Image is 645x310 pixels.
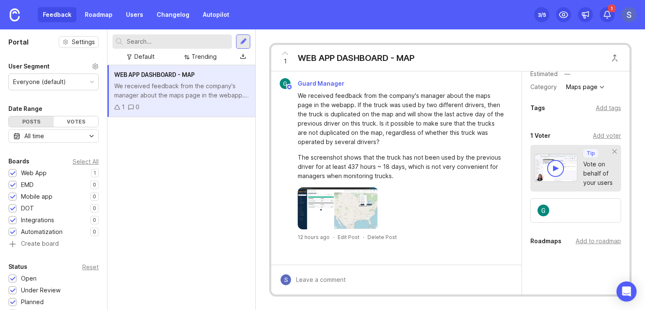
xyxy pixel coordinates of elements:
p: 0 [93,181,96,188]
div: Planned [21,297,44,307]
div: EMD [21,180,34,189]
div: Date Range [8,104,42,114]
div: · [363,234,364,241]
div: Web App [21,168,47,178]
a: Create board [8,241,99,248]
a: Guard ManagerGuard Manager [275,78,351,89]
span: Guard Manager [298,80,344,87]
div: Open Intercom Messenger [616,281,637,302]
span: 1 [608,5,616,12]
a: 12 hours ago [298,234,330,241]
a: Users [121,7,148,22]
div: Category [530,82,560,92]
img: Stas Ityakin [621,7,637,22]
img: member badge [286,84,293,90]
a: Roadmap [80,7,118,22]
img: Stas Ityakin [281,274,291,285]
input: Search... [127,37,228,46]
div: Estimated [530,71,558,77]
a: WEB APP DASHBOARD - MAPWe received feedback from the company's manager about the maps page in the... [107,65,255,117]
p: 0 [93,217,96,223]
div: WEB APP DASHBOARD - MAP [298,52,414,64]
div: 3 /5 [538,9,546,21]
img: Canny Home [10,8,20,21]
span: Settings [72,38,95,46]
div: We received feedback from the company's manager about the maps page in the webapp. If the truck w... [114,81,249,100]
p: 0 [93,205,96,212]
div: · [333,234,334,241]
div: Trending [191,52,217,61]
div: Select All [73,159,99,164]
div: Add to roadmap [576,236,621,246]
div: Roadmaps [530,236,561,246]
span: 1 [284,57,287,66]
div: 0 [136,102,139,112]
div: Open [21,274,37,283]
div: Default [134,52,155,61]
img: Guard Manager [280,78,291,89]
p: 0 [93,193,96,200]
div: The screenshot shows that the truck has not been used by the previous driver for at least 437 hou... [298,153,505,181]
div: Votes [54,116,99,127]
a: Changelog [152,7,194,22]
div: Delete Post [367,234,397,241]
p: 1 [94,170,96,176]
p: Tip [587,150,595,157]
img: video-thumbnail-vote-d41b83416815613422e2ca741bf692cc.jpg [535,154,577,182]
svg: toggle icon [85,133,98,139]
div: DOT [21,204,34,213]
div: User Segment [8,61,50,71]
div: All time [24,131,44,141]
div: Boards [8,156,29,166]
button: Settings [59,36,99,48]
button: 3/5 [534,7,549,22]
div: Reset [82,265,99,269]
div: Mobile app [21,192,52,201]
div: Everyone (default) [13,77,66,87]
div: 1 [122,102,125,112]
div: Edit Post [338,234,359,241]
div: Add voter [593,131,621,140]
img: Guard Manager [537,205,549,216]
div: We received feedback from the company's manager about the maps page in the webapp. If the truck w... [298,91,505,147]
button: Close button [606,50,623,66]
h1: Portal [8,37,29,47]
span: WEB APP DASHBOARD - MAP [114,71,195,78]
div: Maps page [566,84,598,90]
div: — [562,68,573,79]
div: Tags [530,103,545,113]
div: Under Review [21,286,60,295]
div: Vote on behalf of your users [583,160,613,187]
img: https://canny-assets.io/images/a577fb815bc4cd9c86c43b475b84f173.jpeg [298,187,378,229]
div: Add tags [596,103,621,113]
div: Automatization [21,227,63,236]
div: Posts [9,116,54,127]
div: Status [8,262,27,272]
a: Autopilot [198,7,234,22]
div: 1 Voter [530,131,551,141]
p: 0 [93,229,96,235]
div: Integrations [21,215,54,225]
